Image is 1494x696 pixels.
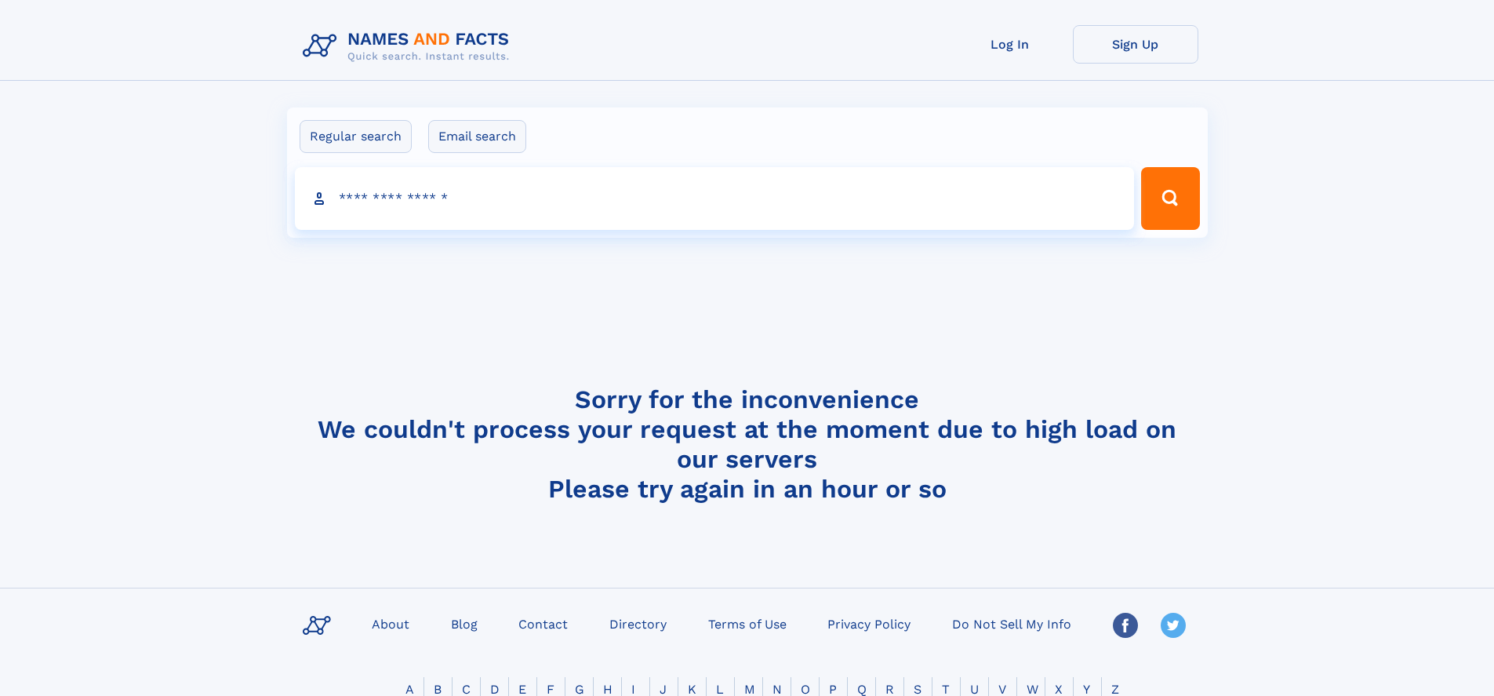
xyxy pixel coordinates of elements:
label: Regular search [300,120,412,153]
button: Search Button [1141,167,1199,230]
img: Logo Names and Facts [296,25,522,67]
a: Blog [445,612,484,635]
input: search input [295,167,1135,230]
h4: Sorry for the inconvenience We couldn't process your request at the moment due to high load on ou... [296,384,1198,504]
a: Do Not Sell My Info [946,612,1078,635]
img: Twitter [1161,613,1186,638]
img: Facebook [1113,613,1138,638]
a: Sign Up [1073,25,1198,64]
label: Email search [428,120,526,153]
a: Terms of Use [702,612,793,635]
a: Contact [512,612,574,635]
a: Privacy Policy [821,612,917,635]
a: Log In [947,25,1073,64]
a: About [365,612,416,635]
a: Directory [603,612,673,635]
